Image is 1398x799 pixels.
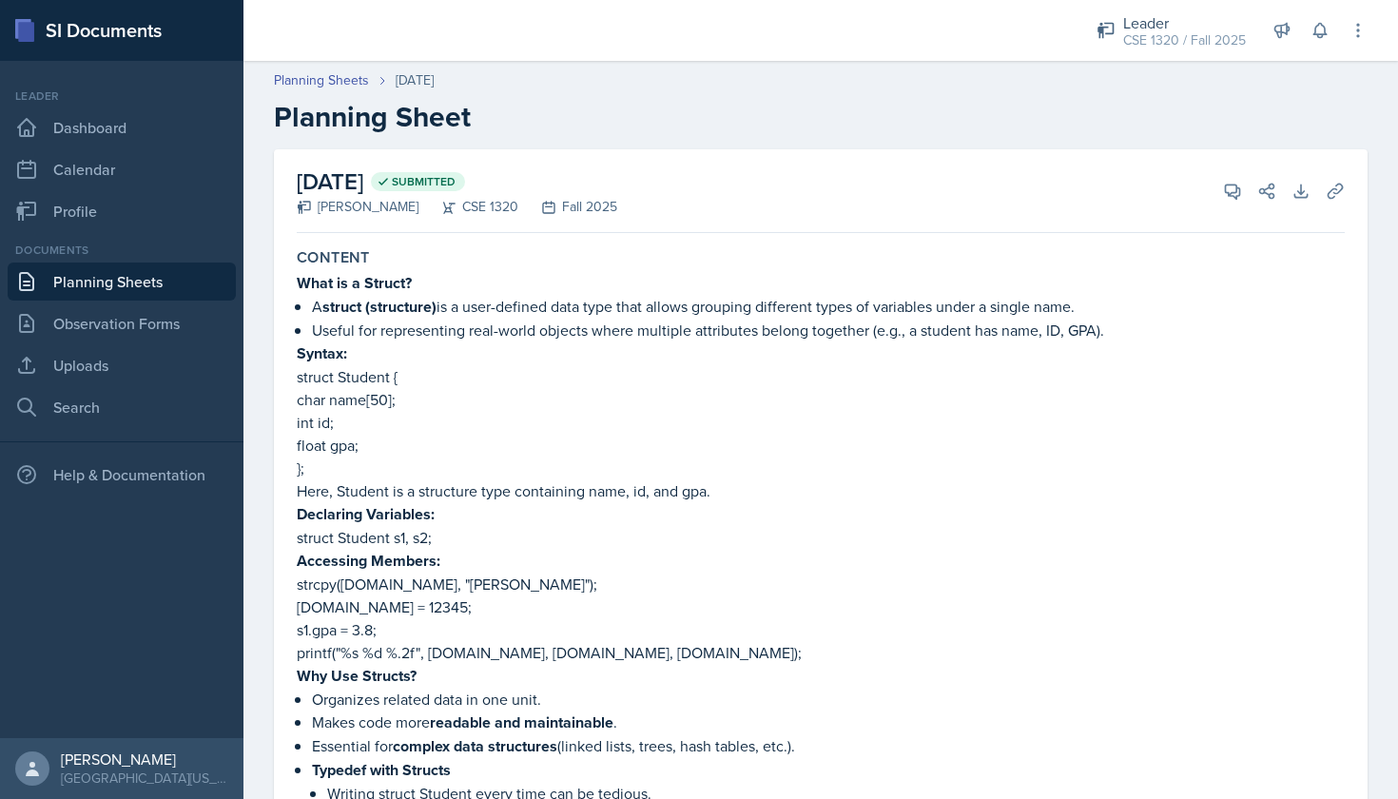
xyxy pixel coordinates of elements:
[312,711,1345,734] p: Makes code more .
[297,272,412,294] strong: What is a Struct?
[8,388,236,426] a: Search
[8,150,236,188] a: Calendar
[1123,30,1246,50] div: CSE 1320 / Fall 2025
[396,70,434,90] div: [DATE]
[297,342,347,364] strong: Syntax:
[297,457,1345,479] p: };
[297,573,1345,595] p: strcpy([DOMAIN_NAME], "[PERSON_NAME]");
[8,346,236,384] a: Uploads
[312,734,1345,758] p: Essential for (linked lists, trees, hash tables, etc.).
[61,750,228,769] div: [PERSON_NAME]
[297,618,1345,641] p: s1.gpa = 3.8;
[297,526,1345,549] p: struct Student s1, s2;
[8,108,236,146] a: Dashboard
[312,688,1345,711] p: Organizes related data in one unit.
[274,100,1368,134] h2: Planning Sheet
[8,88,236,105] div: Leader
[297,665,417,687] strong: Why Use Structs?
[312,319,1345,341] p: Useful for representing real-world objects where multiple attributes belong together (e.g., a stu...
[297,197,418,217] div: [PERSON_NAME]
[8,192,236,230] a: Profile
[518,197,617,217] div: Fall 2025
[297,550,440,572] strong: Accessing Members:
[297,165,617,199] h2: [DATE]
[393,735,557,757] strong: complex data structures
[322,296,437,318] strong: struct (structure)
[297,434,1345,457] p: float gpa;
[297,388,1345,411] p: char name[50];
[430,711,613,733] strong: readable and maintainable
[297,479,1345,502] p: Here, Student is a structure type containing name, id, and gpa.
[418,197,518,217] div: CSE 1320
[297,411,1345,434] p: int id;
[297,595,1345,618] p: [DOMAIN_NAME] = 12345;
[8,456,236,494] div: Help & Documentation
[297,365,1345,388] p: struct Student {
[8,242,236,259] div: Documents
[297,248,370,267] label: Content
[274,70,369,90] a: Planning Sheets
[8,263,236,301] a: Planning Sheets
[312,759,451,781] strong: Typedef with Structs
[297,641,1345,664] p: printf("%s %d %.2f", [DOMAIN_NAME], [DOMAIN_NAME], [DOMAIN_NAME]);
[392,174,456,189] span: Submitted
[8,304,236,342] a: Observation Forms
[312,295,1345,319] p: A is a user-defined data type that allows grouping different types of variables under a single name.
[1123,11,1246,34] div: Leader
[61,769,228,788] div: [GEOGRAPHIC_DATA][US_STATE]
[297,503,435,525] strong: Declaring Variables:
